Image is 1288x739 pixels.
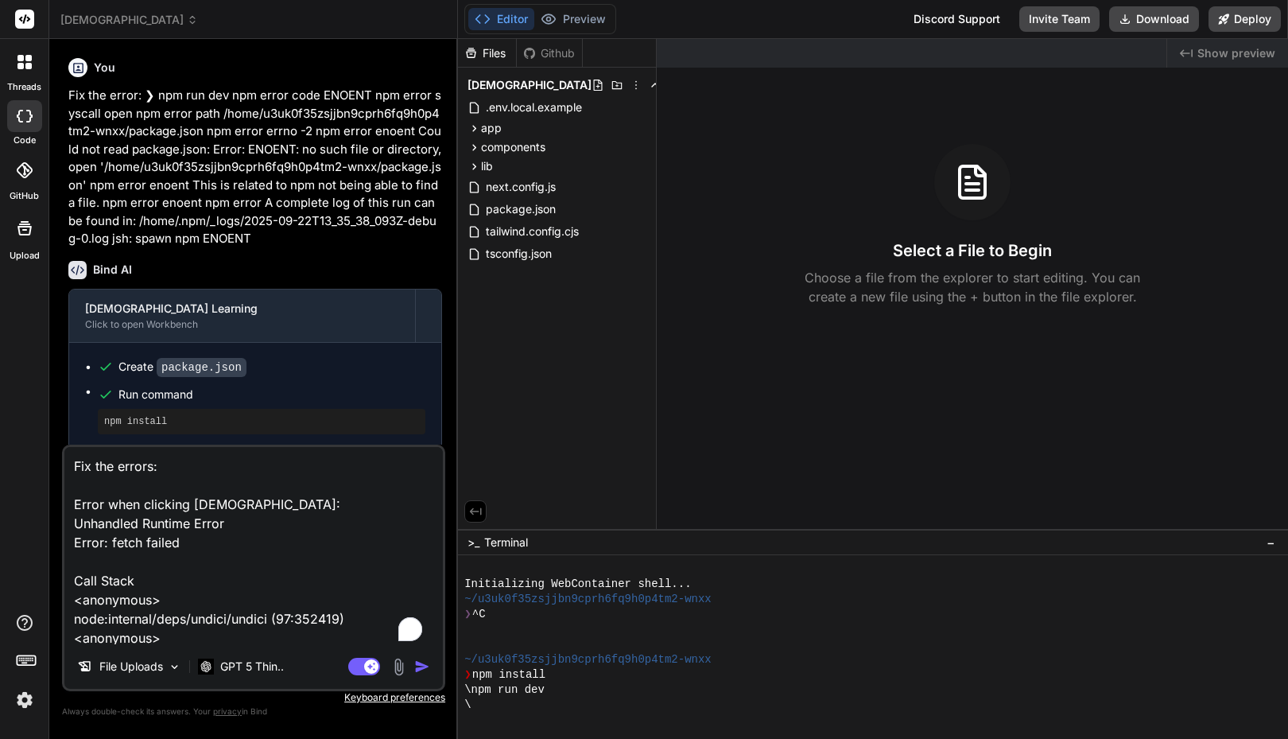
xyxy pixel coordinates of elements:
[481,120,502,136] span: app
[10,249,40,263] label: Upload
[85,301,399,317] div: [DEMOGRAPHIC_DATA] Learning
[11,686,38,714] img: settings
[484,244,553,263] span: tsconfig.json
[484,222,580,241] span: tailwind.config.cjs
[69,290,415,342] button: [DEMOGRAPHIC_DATA] LearningClick to open Workbench
[198,659,214,674] img: GPT 5 Thinking High
[68,87,442,248] p: Fix the error: ❯ npm run dev npm error code ENOENT npm error syscall open npm error path /home/u3...
[118,387,425,403] span: Run command
[464,683,545,698] span: \npm run dev
[464,592,712,607] span: ~/u3uk0f35zsjjbn9cprh6fq9h0p4tm2-wnxx
[458,45,516,61] div: Files
[467,77,592,93] span: [DEMOGRAPHIC_DATA]
[1109,6,1199,32] button: Download
[794,268,1150,306] p: Choose a file from the explorer to start editing. You can create a new file using the + button in...
[14,134,36,147] label: code
[472,607,486,622] span: ^C
[62,691,445,704] p: Keyboard preferences
[472,667,545,683] span: npm install
[464,652,712,667] span: ~/u3uk0f35zsjjbn9cprh6fq9h0p4tm2-wnxx
[481,139,545,155] span: components
[10,189,39,203] label: GitHub
[464,667,472,683] span: ❯
[1197,45,1275,61] span: Show preview
[99,659,163,675] p: File Uploads
[484,177,557,196] span: next.config.js
[220,659,284,675] p: GPT 5 Thin..
[168,660,181,674] img: Pick Models
[517,45,582,61] div: Github
[157,358,246,377] code: package.json
[62,704,445,719] p: Always double-check its answers. Your in Bind
[1263,530,1278,555] button: −
[484,535,528,550] span: Terminal
[414,659,430,675] img: icon
[85,318,399,331] div: Click to open Workbench
[468,8,534,30] button: Editor
[534,8,612,30] button: Preview
[93,262,132,278] h6: Bind AI
[118,359,246,375] div: Create
[464,577,691,592] span: Initializing WebContainer shell...
[213,706,242,716] span: privacy
[64,447,443,644] textarea: To enrich screen reader interactions, please activate Accessibility in Grammarly extension settings
[464,607,472,622] span: ❯
[1208,6,1281,32] button: Deploy
[464,698,471,713] span: \
[481,158,493,174] span: lib
[484,200,557,219] span: package.json
[94,60,115,76] h6: You
[7,80,41,94] label: threads
[390,658,408,676] img: attachment
[104,415,419,428] pre: npm install
[467,535,479,550] span: >_
[1267,535,1275,550] span: −
[904,6,1010,32] div: Discord Support
[1019,6,1100,32] button: Invite Team
[893,239,1052,262] h3: Select a File to Begin
[60,12,198,28] span: [DEMOGRAPHIC_DATA]
[484,98,584,117] span: .env.local.example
